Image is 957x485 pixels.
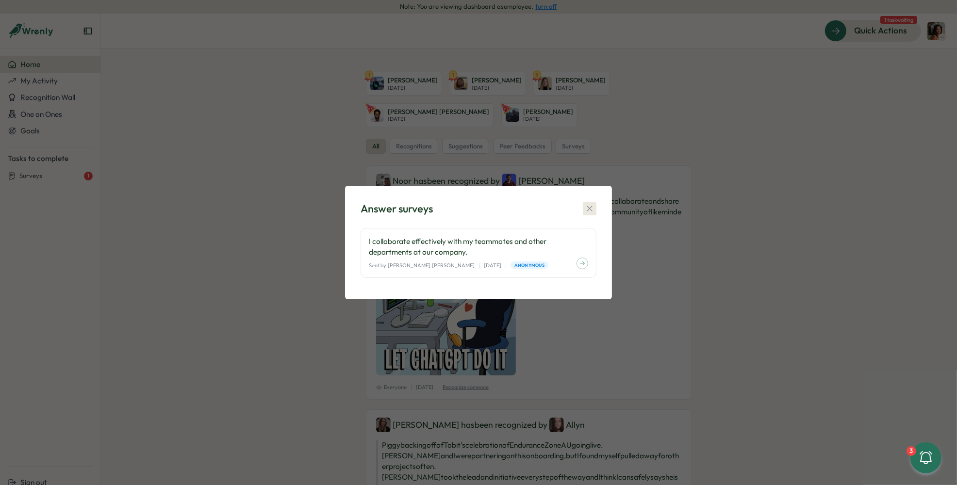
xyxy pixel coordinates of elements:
div: 3 [907,446,916,456]
div: Answer surveys [361,201,433,216]
p: | [478,261,480,270]
span: Anonymous [514,262,544,269]
p: | [505,261,507,270]
a: I collaborate effectively with my teammates and other departments at our company.Sent by:[PERSON_... [361,228,596,278]
p: Sent by: [PERSON_NAME].[PERSON_NAME] [369,261,475,270]
p: I collaborate effectively with my teammates and other departments at our company. [369,236,588,258]
button: 3 [910,442,941,473]
p: [DATE] [484,261,501,270]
